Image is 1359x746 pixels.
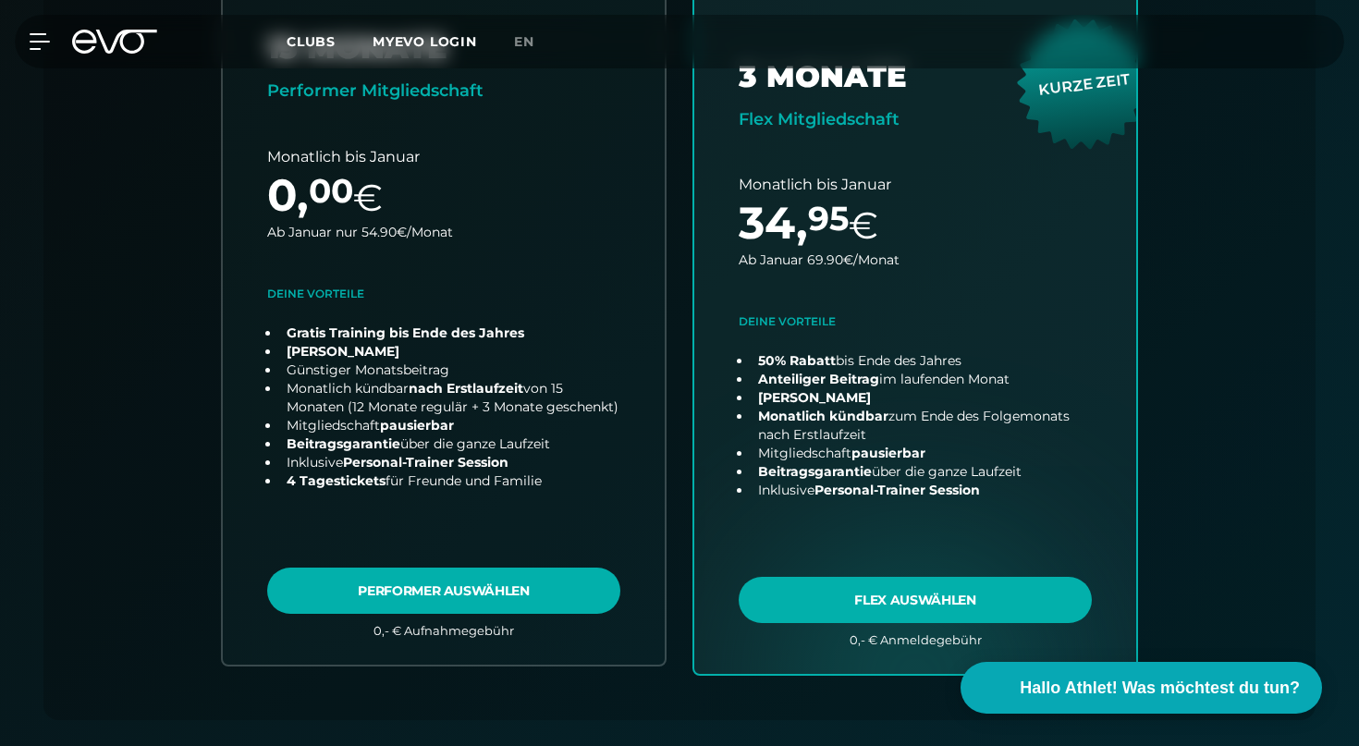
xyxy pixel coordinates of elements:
[514,33,534,50] span: en
[514,31,557,53] a: en
[1020,676,1300,701] span: Hallo Athlet! Was möchtest du tun?
[961,662,1322,714] button: Hallo Athlet! Was möchtest du tun?
[287,33,336,50] span: Clubs
[287,32,373,50] a: Clubs
[373,33,477,50] a: MYEVO LOGIN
